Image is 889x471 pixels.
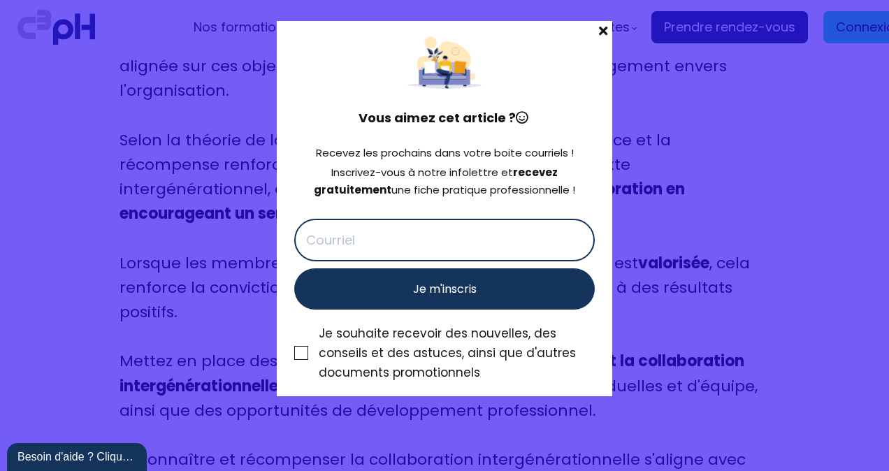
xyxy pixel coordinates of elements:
[294,268,595,310] button: Je m'inscris
[294,219,595,261] input: Courriel
[294,108,595,128] h4: Vous aimez cet article ?
[7,440,150,471] iframe: chat widget
[314,182,391,197] strong: gratuitement
[319,324,595,382] div: Je souhaite recevoir des nouvelles, des conseils et des astuces, ainsi que d'autres documents pro...
[413,280,477,298] span: Je m'inscris
[513,165,558,180] strong: recevez
[294,145,595,162] div: Recevez les prochains dans votre boite courriels !
[294,164,595,199] div: Inscrivez-vous à notre infolettre et une fiche pratique professionnelle !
